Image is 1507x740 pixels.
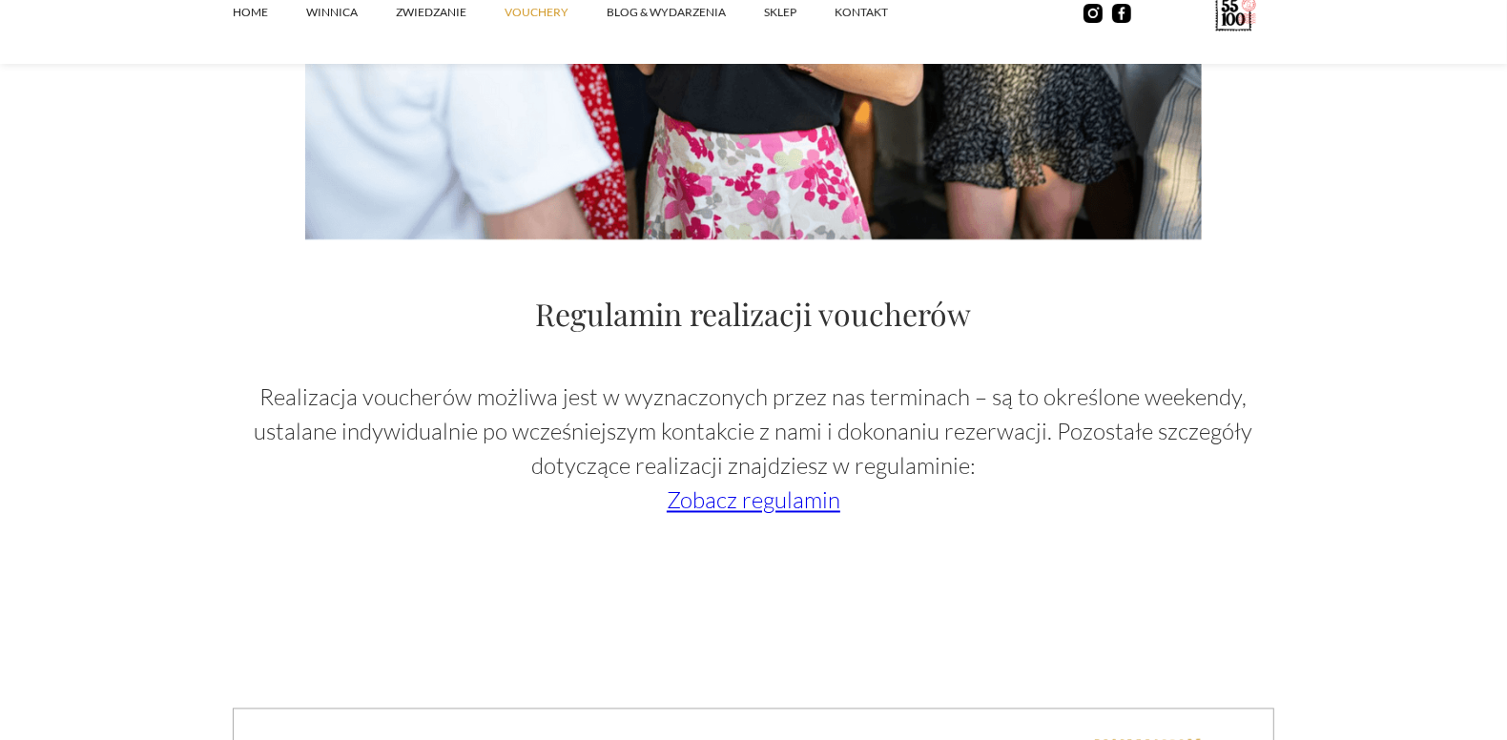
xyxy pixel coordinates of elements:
a: Zobacz regulamin [667,486,840,515]
p: Realizacja voucherów możliwa jest w wyznaczonych przez nas terminach – są to określone weekendy, ... [233,380,1274,518]
h1: Regulamin realizacji voucherów [233,294,1274,335]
